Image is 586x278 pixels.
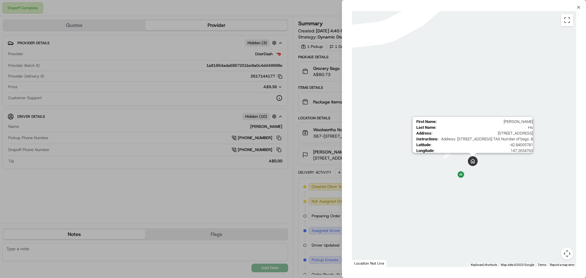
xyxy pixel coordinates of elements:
[439,119,533,124] span: [PERSON_NAME]
[434,143,533,147] span: -42.84005781
[443,151,451,159] div: 22
[416,119,437,124] span: First Name :
[416,148,435,153] span: Longitude :
[416,143,432,147] span: Latitude :
[416,137,439,141] span: Instructions :
[352,259,387,267] div: Location Not Live
[416,125,436,130] span: Last Name :
[435,131,533,135] span: [STREET_ADDRESS]
[441,137,533,141] span: Address: [STREET_ADDRESS] TAS Number of bags: 8
[439,125,533,130] span: Hs
[416,131,432,135] span: Address :
[538,263,546,266] a: Terms (opens in new tab)
[501,263,534,266] span: Map data ©2025 Google
[561,247,573,260] button: Map camera controls
[561,14,573,26] button: Toggle fullscreen view
[437,148,533,153] span: 147.2654763
[550,263,574,266] a: Report a map error
[471,263,497,267] button: Keyboard shortcuts
[353,259,374,267] a: Open this area in Google Maps (opens a new window)
[353,259,374,267] img: Google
